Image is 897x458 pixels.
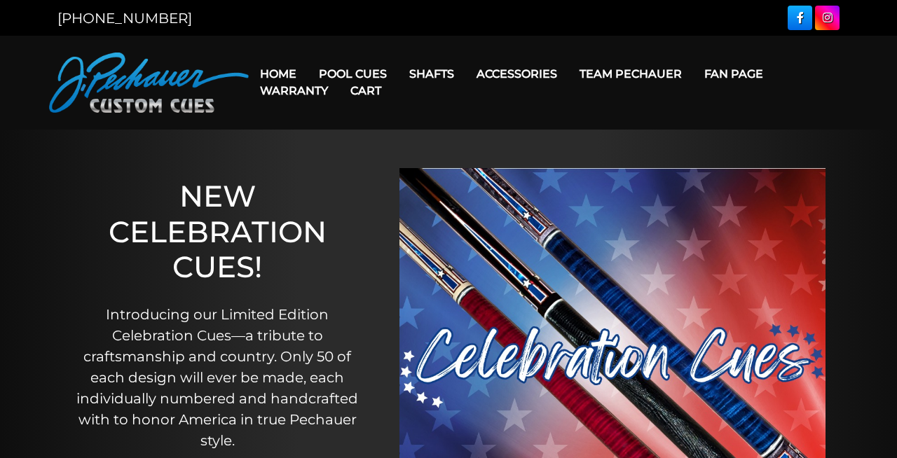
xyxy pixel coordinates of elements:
p: Introducing our Limited Edition Celebration Cues—a tribute to craftsmanship and country. Only 50 ... [74,304,360,451]
a: Team Pechauer [568,56,693,92]
a: Fan Page [693,56,774,92]
a: Shafts [398,56,465,92]
a: Pool Cues [308,56,398,92]
h1: NEW CELEBRATION CUES! [74,179,360,284]
a: Cart [339,73,392,109]
a: Warranty [249,73,339,109]
a: Accessories [465,56,568,92]
a: Home [249,56,308,92]
img: Pechauer Custom Cues [49,53,249,113]
a: [PHONE_NUMBER] [57,10,192,27]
